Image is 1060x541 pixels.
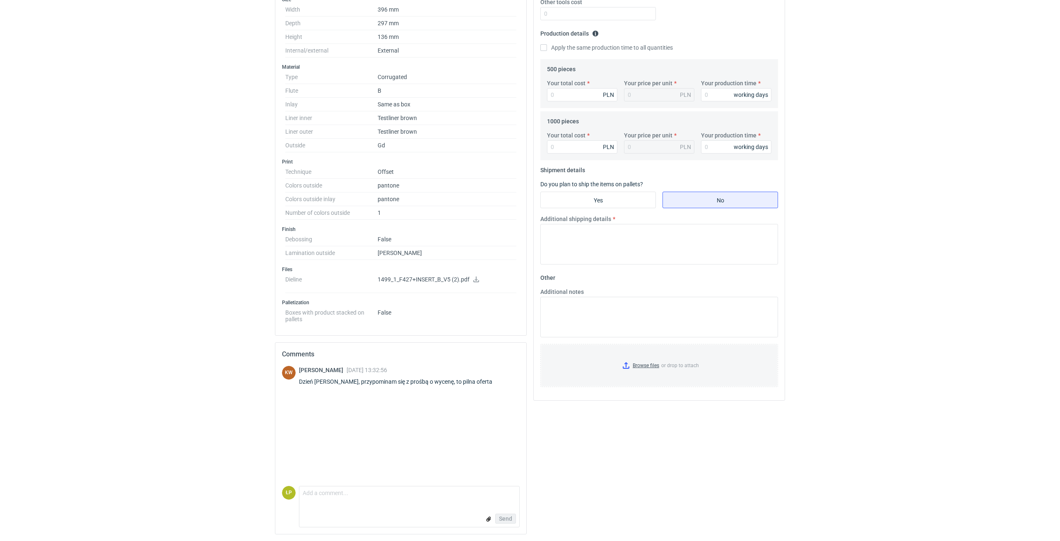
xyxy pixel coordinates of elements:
[285,179,378,192] dt: Colors outside
[547,131,585,139] label: Your total cost
[547,79,585,87] label: Your total cost
[282,486,296,500] div: Łukasz Postawa
[547,140,617,154] input: 0
[299,377,502,386] div: Dzień [PERSON_NAME], przypominam się z prośbą o wycenę, to pilna oferta
[540,7,656,20] input: 0
[378,246,516,260] dd: [PERSON_NAME]
[285,246,378,260] dt: Lamination outside
[285,192,378,206] dt: Colors outside inlay
[285,233,378,246] dt: Debossing
[547,115,579,125] legend: 1000 pieces
[603,91,614,99] div: PLN
[378,17,516,30] dd: 297 mm
[378,276,516,284] p: 1499_1_F427+INSERT_B_V5 (2).pdf
[378,165,516,179] dd: Offset
[347,367,387,373] span: [DATE] 13:32:56
[378,306,516,322] dd: False
[299,367,347,373] span: [PERSON_NAME]
[285,30,378,44] dt: Height
[378,98,516,111] dd: Same as box
[701,88,771,101] input: 0
[378,179,516,192] dd: pantone
[603,143,614,151] div: PLN
[680,91,691,99] div: PLN
[541,344,778,387] label: or drop to attach
[378,233,516,246] dd: False
[282,486,296,500] figcaption: ŁP
[282,64,520,70] h3: Material
[285,44,378,58] dt: Internal/external
[547,63,576,72] legend: 500 pieces
[662,192,778,208] label: No
[499,516,512,522] span: Send
[285,98,378,111] dt: Inlay
[285,111,378,125] dt: Liner inner
[701,79,756,87] label: Your production time
[378,111,516,125] dd: Testliner brown
[540,192,656,208] label: Yes
[624,79,672,87] label: Your price per unit
[282,366,296,380] figcaption: KW
[547,88,617,101] input: 0
[378,44,516,58] dd: External
[540,271,555,281] legend: Other
[540,164,585,173] legend: Shipment details
[734,91,768,99] div: working days
[282,226,520,233] h3: Finish
[285,139,378,152] dt: Outside
[378,139,516,152] dd: Gd
[282,299,520,306] h3: Palletization
[680,143,691,151] div: PLN
[282,266,520,273] h3: Files
[378,3,516,17] dd: 396 mm
[282,366,296,380] div: Klaudia Wiśniewska
[285,273,378,293] dt: Dieline
[282,349,520,359] h2: Comments
[378,30,516,44] dd: 136 mm
[495,514,516,524] button: Send
[378,192,516,206] dd: pantone
[285,306,378,322] dt: Boxes with product stacked on pallets
[285,70,378,84] dt: Type
[540,215,611,223] label: Additional shipping details
[285,84,378,98] dt: Flute
[701,131,756,139] label: Your production time
[285,125,378,139] dt: Liner outer
[378,206,516,220] dd: 1
[285,17,378,30] dt: Depth
[624,131,672,139] label: Your price per unit
[378,70,516,84] dd: Corrugated
[734,143,768,151] div: working days
[540,43,673,52] label: Apply the same production time to all quantities
[285,3,378,17] dt: Width
[285,206,378,220] dt: Number of colors outside
[285,165,378,179] dt: Technique
[540,288,584,296] label: Additional notes
[378,84,516,98] dd: B
[282,159,520,165] h3: Print
[378,125,516,139] dd: Testliner brown
[701,140,771,154] input: 0
[540,27,599,37] legend: Production details
[540,181,643,188] label: Do you plan to ship the items on pallets?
